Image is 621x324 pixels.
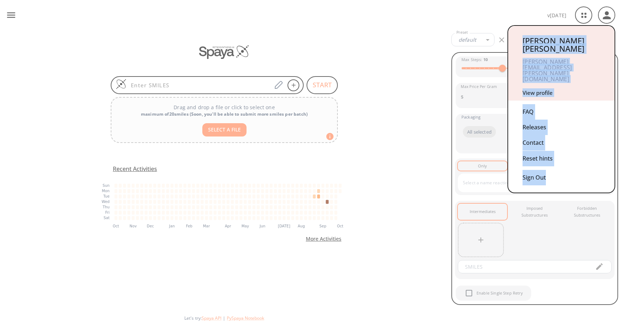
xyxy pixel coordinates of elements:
div: FAQ [523,104,600,120]
div: Sign Out [523,166,600,185]
div: Releases [523,120,600,135]
div: [PERSON_NAME] [PERSON_NAME] [523,37,600,52]
a: View profile [523,89,553,96]
div: Reset hints [523,151,600,166]
div: Contact [523,135,600,151]
div: [PERSON_NAME][EMAIL_ADDRESS][PERSON_NAME][DOMAIN_NAME] [523,52,600,88]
